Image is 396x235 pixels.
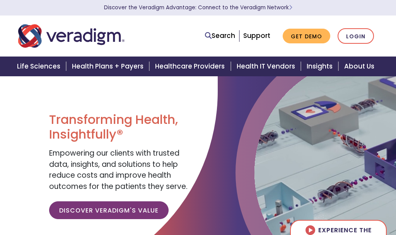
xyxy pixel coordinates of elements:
[12,57,67,76] a: Life Sciences
[338,28,374,44] a: Login
[302,57,340,76] a: Insights
[49,201,169,219] a: Discover Veradigm's Value
[283,29,330,44] a: Get Demo
[49,148,188,192] span: Empowering our clients with trusted data, insights, and solutions to help reduce costs and improv...
[104,4,292,11] a: Discover the Veradigm Advantage: Connect to the Veradigm NetworkLearn More
[67,57,150,76] a: Health Plans + Payers
[49,112,192,142] h1: Transforming Health, Insightfully®
[150,57,232,76] a: Healthcare Providers
[205,31,235,41] a: Search
[289,4,292,11] span: Learn More
[340,57,384,76] a: About Us
[243,31,270,40] a: Support
[18,23,125,49] img: Veradigm logo
[232,57,302,76] a: Health IT Vendors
